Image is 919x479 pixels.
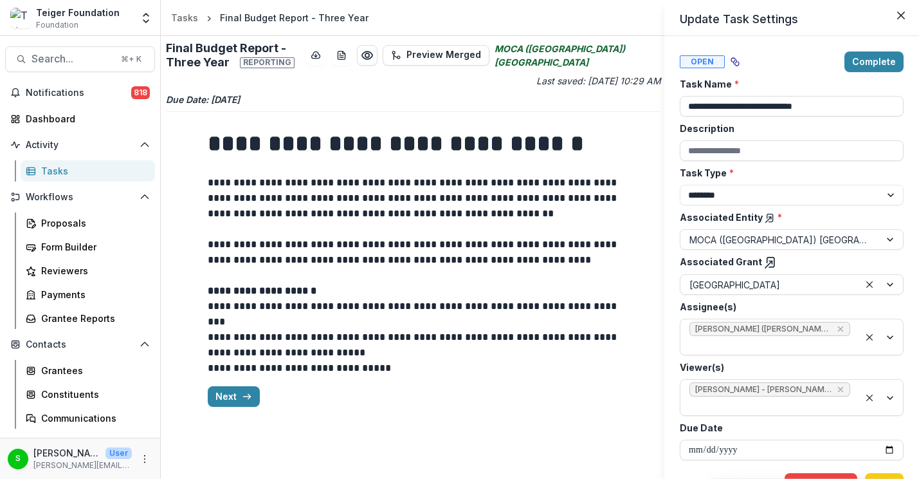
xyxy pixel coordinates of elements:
[680,211,896,224] label: Associated Entity
[725,52,745,72] button: View dependent tasks
[862,277,877,292] div: Clear selected options
[680,300,896,314] label: Assignee(s)
[891,5,911,26] button: Close
[862,330,877,345] div: Clear selected options
[695,385,832,394] span: [PERSON_NAME] - [PERSON_NAME][EMAIL_ADDRESS][DOMAIN_NAME]
[695,324,832,333] span: [PERSON_NAME] ([PERSON_NAME][EMAIL_ADDRESS][DOMAIN_NAME])
[680,122,896,135] label: Description
[680,361,896,374] label: Viewer(s)
[862,390,877,406] div: Clear selected options
[835,323,846,335] div: Remove Audrey Molloy (audrey@moca-tucson.org)
[680,166,896,180] label: Task Type
[680,421,896,435] label: Due Date
[835,383,846,396] div: Remove Stephanie - skoch@teigerfoundation.org
[844,52,904,72] button: Complete
[680,255,896,269] label: Associated Grant
[680,77,896,91] label: Task Name
[680,55,725,68] span: Open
